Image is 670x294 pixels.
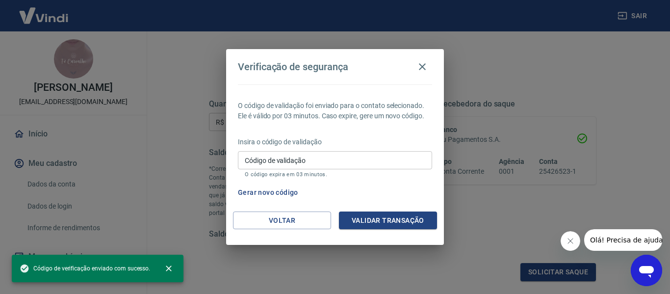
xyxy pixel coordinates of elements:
[234,184,302,202] button: Gerar novo código
[631,255,662,286] iframe: Botão para abrir a janela de mensagens
[238,61,348,73] h4: Verificação de segurança
[584,229,662,251] iframe: Mensagem da empresa
[561,231,580,251] iframe: Fechar mensagem
[158,258,180,279] button: close
[339,212,437,230] button: Validar transação
[238,101,432,121] p: O código de validação foi enviado para o contato selecionado. Ele é válido por 03 minutos. Caso e...
[238,137,432,147] p: Insira o código de validação
[6,7,82,15] span: Olá! Precisa de ajuda?
[20,264,150,273] span: Código de verificação enviado com sucesso.
[245,171,425,178] p: O código expira em 03 minutos.
[233,212,331,230] button: Voltar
